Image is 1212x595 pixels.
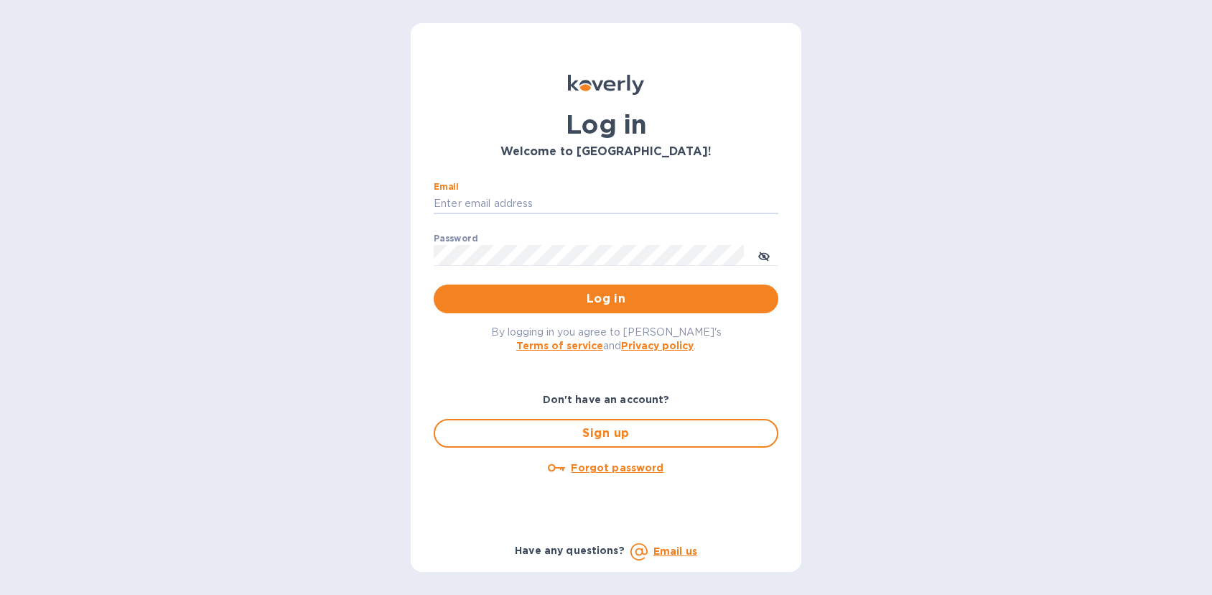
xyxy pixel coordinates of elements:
u: Forgot password [571,462,663,474]
a: Terms of service [516,340,603,351]
label: Password [434,234,477,243]
h1: Log in [434,109,778,139]
img: Koverly [568,75,644,95]
button: Sign up [434,419,778,448]
span: Log in [445,290,767,308]
h3: Welcome to [GEOGRAPHIC_DATA]! [434,145,778,159]
span: Sign up [447,425,765,442]
a: Privacy policy [621,340,694,351]
b: Have any questions? [515,545,625,556]
a: Email us [653,545,697,557]
button: Log in [434,285,778,313]
span: By logging in you agree to [PERSON_NAME]'s and . [491,326,722,351]
button: toggle password visibility [750,241,778,269]
label: Email [434,183,459,191]
input: Enter email address [434,193,778,215]
b: Don't have an account? [543,394,670,405]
